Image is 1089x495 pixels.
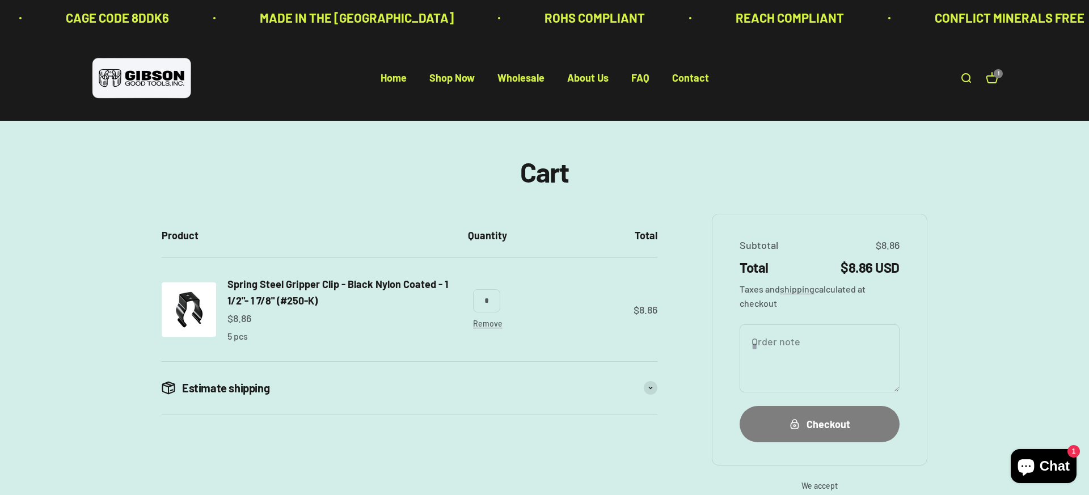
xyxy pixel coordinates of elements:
p: 5 pcs [227,329,248,344]
a: Wholesale [497,72,544,84]
p: MADE IN THE [GEOGRAPHIC_DATA] [260,8,454,28]
span: $8.86 [876,237,900,253]
a: About Us [567,72,609,84]
th: Total [516,214,657,257]
summary: Estimate shipping [162,362,657,414]
span: Spring Steel Gripper Clip - Black Nylon Coated - 1 1/2"- 1 7/8" (#250-K) [227,278,448,307]
button: Checkout [740,406,900,442]
inbox-online-store-chat: Shopify online store chat [1007,449,1080,486]
td: $8.86 [516,258,657,361]
p: CONFLICT MINERALS FREE [935,8,1084,28]
span: Subtotal [740,237,778,253]
a: Home [381,72,407,84]
cart-count: 1 [994,69,1003,78]
span: We accept [712,479,927,493]
a: Contact [672,72,709,84]
a: Remove [473,319,503,328]
th: Product [162,214,459,257]
p: REACH COMPLIANT [736,8,844,28]
th: Quantity [459,214,516,257]
input: Change quantity [473,289,500,312]
span: $8.86 USD [841,258,900,277]
span: Total [740,258,769,277]
p: ROHS COMPLIANT [544,8,645,28]
a: shipping [780,284,814,294]
img: Gripper clip, made & shipped from the USA! [162,282,216,337]
span: Estimate shipping [182,380,269,396]
a: Spring Steel Gripper Clip - Black Nylon Coated - 1 1/2"- 1 7/8" (#250-K) [227,276,450,309]
a: FAQ [631,72,649,84]
h1: Cart [520,157,569,187]
p: CAGE CODE 8DDK6 [66,8,169,28]
div: Checkout [762,416,877,433]
sale-price: $8.86 [227,310,251,327]
span: Taxes and calculated at checkout [740,282,900,311]
a: Shop Now [429,72,475,84]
